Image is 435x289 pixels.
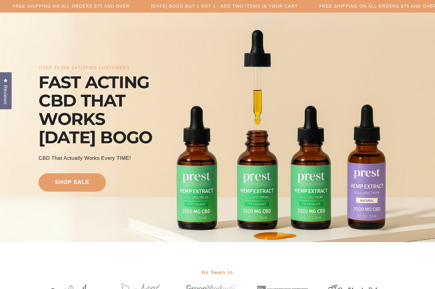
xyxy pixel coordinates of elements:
[39,154,131,162] div: CBD That Actually Works every TIME!
[39,265,396,279] h2: As Seen in
[39,173,106,192] a: shop sale
[151,4,298,9] h5: [DATE] BOGO BUY 1 GET 1 - ADD TWO ITEMS IN YOUR CART
[39,65,130,70] div: over 35,000 satisfied customers
[13,4,130,9] h5: Free Shipping on all orders $75 and over
[39,73,176,147] div: FAST ACTING CBD THAT WORKS [DATE] BOGO
[2,85,9,104] span: Reviews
